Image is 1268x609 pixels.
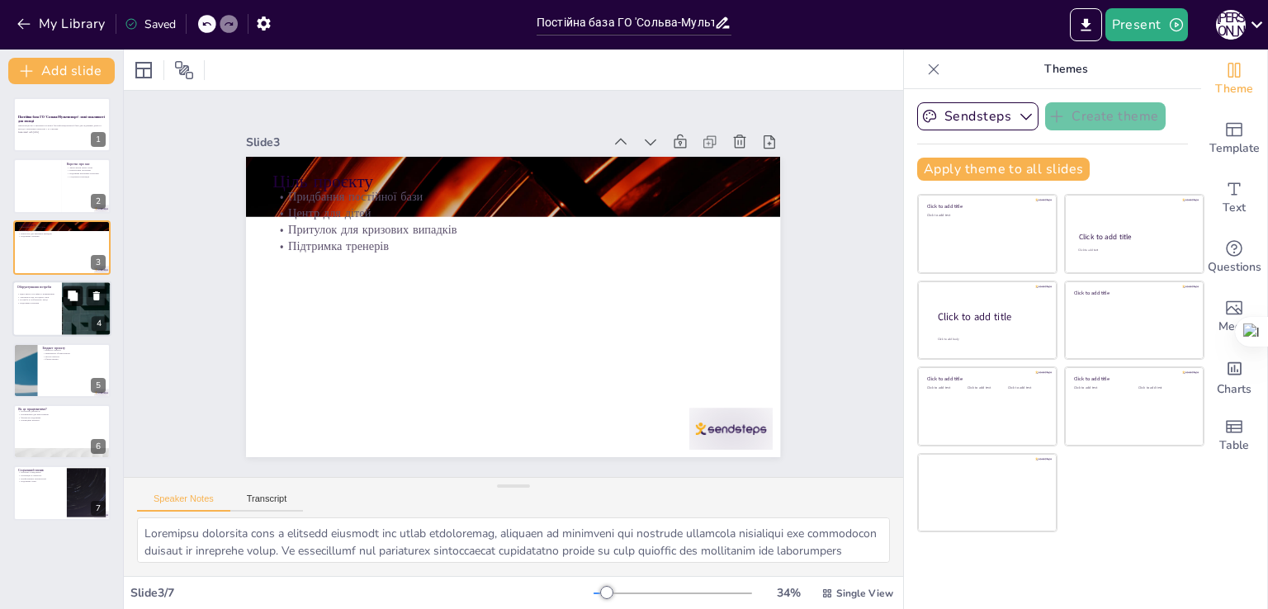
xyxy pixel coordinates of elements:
div: Click to add title [927,375,1045,382]
p: Придбання постійної бази [345,233,769,488]
p: Як це працюватиме? [18,407,106,412]
span: Charts [1217,380,1251,399]
div: Saved [125,17,176,32]
button: Apply theme to all slides [917,158,1090,181]
div: 4 [92,317,106,332]
div: https://cdn.sendsteps.com/images/logo/sendsteps_logo_white.pnghttps://cdn.sendsteps.com/images/lo... [13,158,111,213]
p: Соціальна інтеграція [67,175,106,178]
button: Sendsteps [917,102,1039,130]
div: А [PERSON_NAME] [1216,10,1246,40]
p: Соціальний вплив [18,468,62,473]
p: Підтримка вразливих категорій [67,172,106,175]
p: Підтримка сиріт [18,480,62,484]
p: Цілорічна діяльність [18,410,106,413]
button: Speaker Notes [137,493,230,512]
input: Insert title [537,11,714,35]
div: Click to add text [1078,248,1188,253]
div: 7 [91,501,106,516]
p: Підтримка тренерів [18,235,106,238]
p: Бюджет проєкту [42,345,106,350]
div: Click to add text [1074,386,1126,390]
p: Презентація про створення постійної багатофункціональної бази для підтримки дітей та молоді з вра... [18,125,106,130]
div: 6 [91,439,106,454]
span: Text [1223,199,1246,217]
div: Click to add title [927,203,1045,210]
p: Фінансування [42,357,106,361]
p: Generated with [URL] [18,130,106,134]
p: Безпечне середовище [18,471,62,474]
div: Slide 3 [504,267,820,458]
p: Безкоштовні програми [67,168,106,172]
p: Відсутність постійного приміщення [17,292,57,295]
div: Click to add text [927,386,964,390]
span: Template [1209,139,1260,158]
p: Зміна життя через спорт [67,166,106,169]
div: Get real-time input from your audience [1201,228,1267,287]
p: Залежність від погодних умов [17,295,57,299]
div: 5 [91,378,106,393]
p: Операційні витрати [18,419,106,423]
div: 3 [91,255,106,270]
span: Position [174,60,194,80]
button: Delete Slide [87,286,106,306]
span: Questions [1208,258,1261,276]
button: А [PERSON_NAME] [1216,8,1246,41]
div: Постійна база ГО 'Сольва-Мультиспорт': нові можливості для молодіПрезентація про створення постій... [13,97,111,152]
div: Click to add title [938,310,1043,324]
div: Slide 3 / 7 [130,585,594,601]
p: Підтримка тренерів [320,189,745,444]
div: Add charts and graphs [1201,347,1267,406]
p: Запуск проєкту [42,355,106,358]
div: Click to add body [938,338,1042,342]
div: https://cdn.sendsteps.com/images/logo/sendsteps_logo_white.pnghttps://cdn.sendsteps.com/images/lo... [13,404,111,459]
p: Themes [947,50,1185,89]
p: Обґрунтування потреби [17,285,57,290]
span: Theme [1215,80,1253,98]
button: Add slide [8,58,115,84]
button: Create theme [1045,102,1166,130]
button: My Library [12,11,112,37]
div: Click to add text [1138,386,1190,390]
div: Add images, graphics, shapes or video [1201,287,1267,347]
div: Layout [130,57,157,83]
div: 7 [13,465,111,520]
div: https://cdn.sendsteps.com/images/logo/sendsteps_logo_white.pnghttps://cdn.sendsteps.com/images/lo... [13,343,111,398]
p: Ціль проєкту [350,241,779,503]
p: Центр для дітей [337,218,761,473]
p: Інтеграція в спільноту [18,474,62,478]
p: Ціль проєкту [18,223,106,228]
p: Центр для дітей [18,229,106,232]
p: Придбання постійної бази [18,226,106,229]
div: 2 [91,194,106,209]
p: Вартість проєкту [42,348,106,352]
p: Мінімальне облаштування [42,352,106,355]
span: Media [1218,318,1251,336]
p: Проживання для випускників [18,413,106,416]
span: Single View [836,587,893,600]
div: Click to add text [1008,386,1045,390]
button: Transcript [230,493,304,512]
p: Фінансова підтримка [18,416,106,419]
p: Потреба в стабільному місці [17,299,57,302]
div: 1 [91,132,106,147]
p: Притулок для кризових випадків [329,204,753,459]
div: https://cdn.sendsteps.com/images/logo/sendsteps_logo_white.pnghttps://cdn.sendsteps.com/images/lo... [12,281,111,337]
button: Export to PowerPoint [1070,8,1102,41]
p: Притулок для кризових випадків [18,232,106,235]
div: Click to add text [927,214,1045,218]
span: Table [1219,437,1249,455]
div: https://cdn.sendsteps.com/images/logo/sendsteps_logo_white.pnghttps://cdn.sendsteps.com/images/lo... [13,220,111,275]
p: Коротко про нас [67,161,106,166]
div: Add a table [1201,406,1267,465]
div: Click to add title [1074,289,1192,295]
div: Click to add text [968,386,1005,390]
div: 34 % [769,585,808,601]
button: Present [1105,8,1188,41]
button: Duplicate Slide [63,286,83,306]
textarea: Loremipsu dolorsita cons a elitsedd eiusmodt inc utlab etdoloremag, aliquaen ad minimveni qui nos... [137,517,890,563]
div: Click to add title [1079,232,1189,242]
p: Підтримка тренерів [17,302,57,305]
div: Change the overall theme [1201,50,1267,109]
p: Профілактика залежностей [18,478,62,481]
div: Add ready made slides [1201,109,1267,168]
